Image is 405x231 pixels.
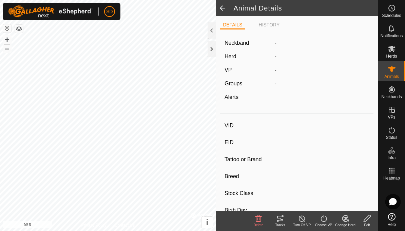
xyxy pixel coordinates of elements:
label: Breed [225,172,273,181]
span: Help [387,223,396,227]
div: Tracks [269,223,291,228]
span: Delete [254,223,264,227]
span: Herds [386,54,397,58]
label: VID [225,121,273,130]
img: Gallagher Logo [8,5,93,18]
label: Tattoo or Brand [225,155,273,164]
button: i [201,217,213,228]
span: Status [386,135,397,140]
a: Help [378,210,405,229]
button: + [3,36,11,44]
label: Alerts [225,94,238,100]
div: Edit [356,223,378,228]
div: Change Herd [334,223,356,228]
a: Privacy Policy [81,222,107,228]
li: DETAILS [220,21,245,29]
span: Notifications [381,34,403,38]
div: - [272,80,372,88]
label: Stock Class [225,189,273,198]
span: i [206,218,209,227]
label: Herd [225,54,236,59]
button: Reset Map [3,24,11,33]
span: Infra [387,156,396,160]
div: Turn Off VP [291,223,313,228]
label: Neckband [225,39,249,47]
span: Heatmap [383,176,400,180]
span: VPs [388,115,395,119]
a: Contact Us [115,222,135,228]
span: Animals [384,75,399,79]
app-display-virtual-paddock-transition: - [274,67,276,73]
h2: Animal Details [233,4,378,12]
label: Groups [225,81,242,86]
span: - [274,54,276,59]
button: Map Layers [15,25,23,33]
div: Choose VP [313,223,334,228]
li: HISTORY [256,21,283,28]
label: - [274,39,276,47]
label: Birth Day [225,206,273,215]
span: SD [106,8,113,15]
span: Schedules [382,14,401,18]
label: VP [225,67,232,73]
span: Neckbands [381,95,402,99]
button: – [3,44,11,52]
label: EID [225,138,273,147]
